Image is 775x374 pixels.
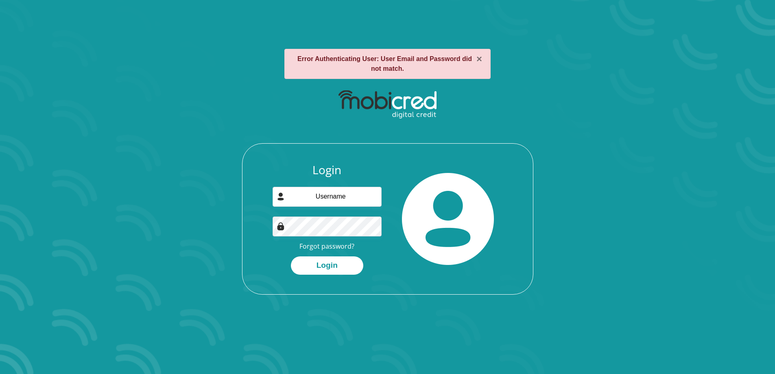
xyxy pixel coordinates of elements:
[277,192,285,201] img: user-icon image
[273,187,382,207] input: Username
[277,222,285,230] img: Image
[299,242,354,251] a: Forgot password?
[476,54,482,64] button: ×
[338,90,437,119] img: mobicred logo
[273,163,382,177] h3: Login
[297,55,472,72] strong: Error Authenticating User: User Email and Password did not match.
[291,256,363,275] button: Login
